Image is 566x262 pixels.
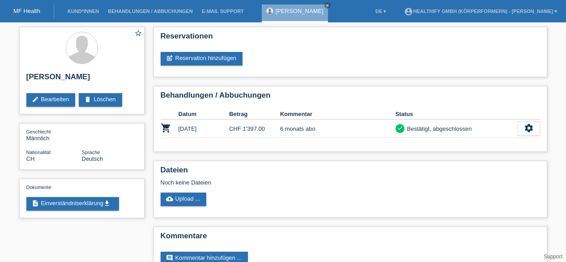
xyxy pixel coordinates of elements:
a: deleteLöschen [79,93,122,107]
a: Kund*innen [63,9,103,14]
i: delete [84,96,91,103]
a: MF Health [13,8,40,14]
span: Schweiz [26,155,35,162]
span: Sprache [82,150,100,155]
i: check [397,125,403,131]
a: descriptionEinverständniserklärungget_app [26,197,119,210]
i: post_add [166,55,173,62]
span: Nationalität [26,150,51,155]
td: [DATE] [179,120,230,138]
a: E-Mail Support [197,9,248,14]
span: Geschlecht [26,129,51,134]
td: 6 monats abo [280,120,396,138]
a: DE ▾ [371,9,391,14]
a: post_addReservation hinzufügen [161,52,243,65]
i: cloud_upload [166,195,173,202]
div: Noch keine Dateien [161,179,434,186]
i: close [325,3,330,8]
h2: Kommentare [161,232,540,245]
a: account_circleHealthify GmbH (Körperformern) - [PERSON_NAME] ▾ [400,9,562,14]
th: Betrag [229,109,280,120]
span: Dokumente [26,185,51,190]
h2: Dateien [161,166,540,179]
a: cloud_uploadUpload ... [161,193,207,206]
h2: Behandlungen / Abbuchungen [161,91,540,104]
div: Männlich [26,128,82,142]
i: star_border [134,29,142,37]
a: editBearbeiten [26,93,76,107]
th: Kommentar [280,109,396,120]
a: star_border [134,29,142,39]
h2: Reservationen [161,32,540,45]
i: description [32,200,39,207]
a: close [324,2,331,9]
i: POSP00021404 [161,123,171,133]
th: Datum [179,109,230,120]
a: Behandlungen / Abbuchungen [103,9,197,14]
span: Deutsch [82,155,103,162]
div: Bestätigt, abgeschlossen [404,124,472,133]
i: comment [166,254,173,262]
th: Status [396,109,518,120]
i: settings [524,123,534,133]
i: get_app [103,200,111,207]
a: Support [544,253,562,260]
h2: [PERSON_NAME] [26,73,137,86]
i: account_circle [404,7,413,16]
td: CHF 1'397.00 [229,120,280,138]
i: edit [32,96,39,103]
a: [PERSON_NAME] [276,8,323,14]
